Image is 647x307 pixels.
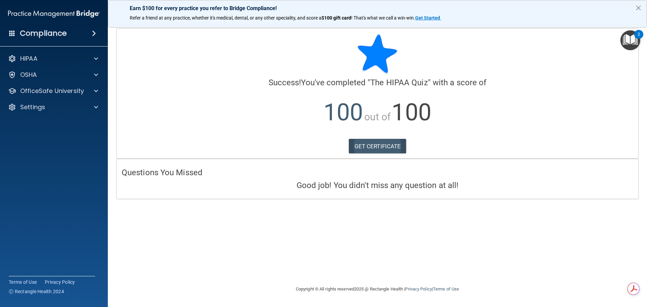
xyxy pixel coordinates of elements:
a: Terms of Use [9,279,37,285]
p: HIPAA [20,55,37,63]
span: 100 [392,98,431,126]
a: Settings [8,103,98,111]
a: HIPAA [8,55,98,63]
span: Success! [269,78,301,87]
button: Open Resource Center, 2 new notifications [620,30,640,50]
p: Earn $100 for every practice you refer to Bridge Compliance! [130,5,625,11]
img: PMB logo [8,7,100,21]
p: Settings [20,103,45,111]
p: OfficeSafe University [20,87,84,95]
span: out of [364,111,391,123]
h4: Questions You Missed [122,168,633,177]
strong: Get Started [415,15,440,21]
span: 100 [323,98,363,126]
p: OSHA [20,71,37,79]
span: The HIPAA Quiz [370,78,428,87]
button: Close [635,2,642,13]
span: ! That's what we call a win-win. [351,15,415,21]
div: 2 [638,34,640,43]
strong: $100 gift card [321,15,351,21]
img: blue-star-rounded.9d042014.png [357,34,398,74]
a: OfficeSafe University [8,87,98,95]
span: Refer a friend at any practice, whether it's medical, dental, or any other speciality, and score a [130,15,321,21]
a: Terms of Use [433,286,459,291]
a: OSHA [8,71,98,79]
h4: You've completed " " with a score of [122,78,633,87]
a: GET CERTIFICATE [349,139,406,154]
a: Privacy Policy [405,286,432,291]
h4: Compliance [20,29,67,38]
div: Copyright © All rights reserved 2025 @ Rectangle Health | | [254,278,500,300]
span: Ⓒ Rectangle Health 2024 [9,288,64,295]
a: Privacy Policy [45,279,75,285]
a: Get Started [415,15,441,21]
h4: Good job! You didn't miss any question at all! [122,181,633,190]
